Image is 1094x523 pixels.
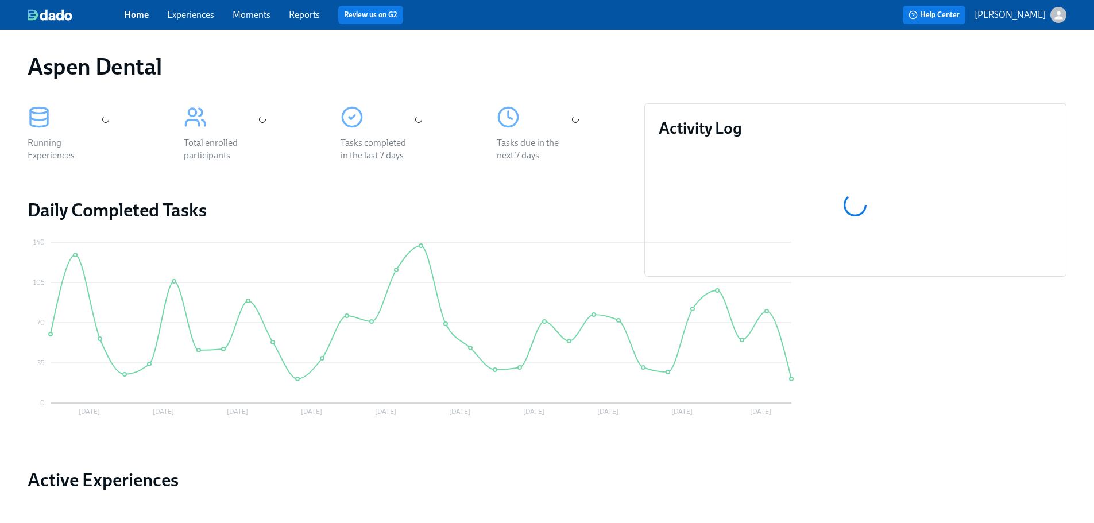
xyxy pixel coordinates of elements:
a: Experiences [167,9,214,20]
button: Help Center [903,6,965,24]
a: Home [124,9,149,20]
tspan: [DATE] [449,408,470,416]
tspan: [DATE] [750,408,771,416]
span: Help Center [909,9,960,21]
tspan: [DATE] [79,408,100,416]
div: Running Experiences [28,137,101,162]
h3: Activity Log [659,118,1052,138]
tspan: [DATE] [523,408,544,416]
tspan: 140 [33,238,45,246]
div: Tasks due in the next 7 days [497,137,570,162]
button: Review us on G2 [338,6,403,24]
button: [PERSON_NAME] [975,7,1066,23]
a: dado [28,9,124,21]
tspan: [DATE] [301,408,322,416]
a: Reports [289,9,320,20]
div: Total enrolled participants [184,137,257,162]
img: dado [28,9,72,21]
tspan: 105 [33,278,45,286]
h1: Aspen Dental [28,53,161,80]
a: Moments [233,9,270,20]
tspan: 35 [37,359,45,367]
tspan: [DATE] [375,408,396,416]
h2: Daily Completed Tasks [28,199,626,222]
tspan: [DATE] [671,408,693,416]
tspan: 0 [40,399,45,407]
p: [PERSON_NAME] [975,9,1046,21]
div: Tasks completed in the last 7 days [341,137,414,162]
a: Review us on G2 [344,9,397,21]
tspan: [DATE] [153,408,174,416]
tspan: 70 [37,319,45,327]
tspan: [DATE] [227,408,248,416]
tspan: [DATE] [597,408,618,416]
a: Active Experiences [28,468,626,491]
